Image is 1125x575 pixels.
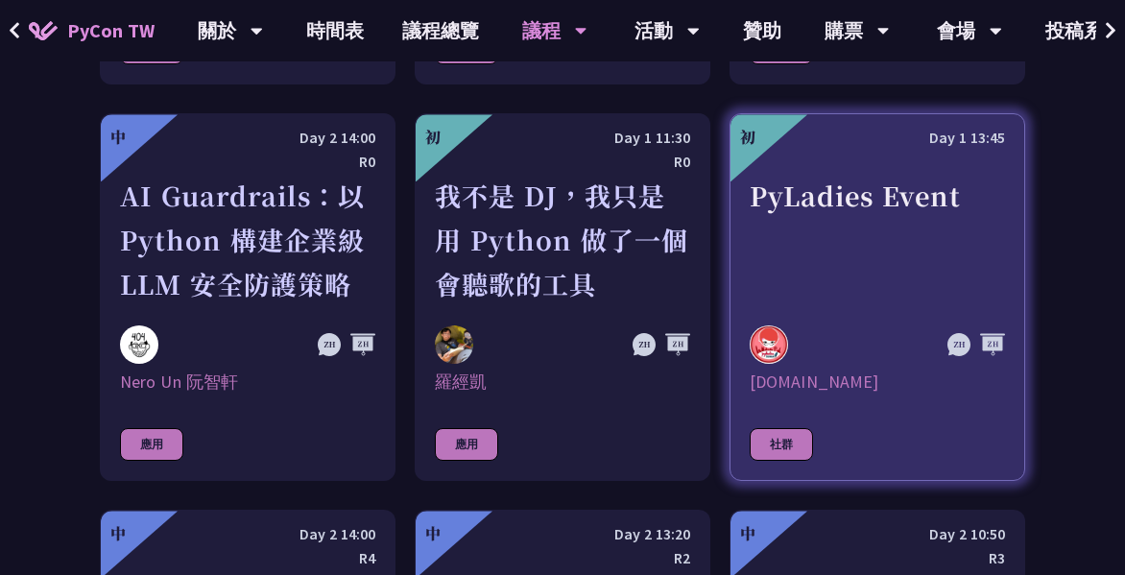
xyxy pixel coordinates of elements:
div: 初 [740,126,755,149]
div: Nero Un 阮智軒 [120,371,375,394]
div: 初 [425,126,441,149]
img: pyladies.tw [750,325,788,364]
a: 初 Day 1 13:45 PyLadies Event pyladies.tw [DOMAIN_NAME] 社群 [730,113,1025,481]
div: R4 [120,546,375,570]
div: 我不是 DJ，我只是用 Python 做了一個會聽歌的工具 [435,174,690,306]
div: 中 [110,522,126,545]
div: [DOMAIN_NAME] [750,371,1005,394]
div: AI Guardrails：以 Python 構建企業級 LLM 安全防護策略 [120,174,375,306]
img: Nero Un 阮智軒 [120,325,158,364]
div: Day 2 13:20 [435,522,690,546]
div: R0 [120,150,375,174]
div: R2 [435,546,690,570]
div: Day 2 14:00 [120,522,375,546]
div: R3 [750,546,1005,570]
div: 中 [110,126,126,149]
div: 應用 [120,428,183,461]
a: 中 Day 2 14:00 R0 AI Guardrails：以 Python 構建企業級 LLM 安全防護策略 Nero Un 阮智軒 Nero Un 阮智軒 應用 [100,113,395,481]
div: 中 [740,522,755,545]
div: 中 [425,522,441,545]
div: Day 2 10:50 [750,522,1005,546]
div: Day 2 14:00 [120,126,375,150]
div: 羅經凱 [435,371,690,394]
img: Home icon of PyCon TW 2025 [29,21,58,40]
div: Day 1 11:30 [435,126,690,150]
div: Day 1 13:45 [750,126,1005,150]
div: 社群 [750,428,813,461]
div: R0 [435,150,690,174]
div: PyLadies Event [750,174,1005,306]
span: PyCon TW [67,16,155,45]
img: 羅經凱 [435,325,473,364]
a: PyCon TW [10,7,174,55]
div: 應用 [435,428,498,461]
a: 初 Day 1 11:30 R0 我不是 DJ，我只是用 Python 做了一個會聽歌的工具 羅經凱 羅經凱 應用 [415,113,710,481]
